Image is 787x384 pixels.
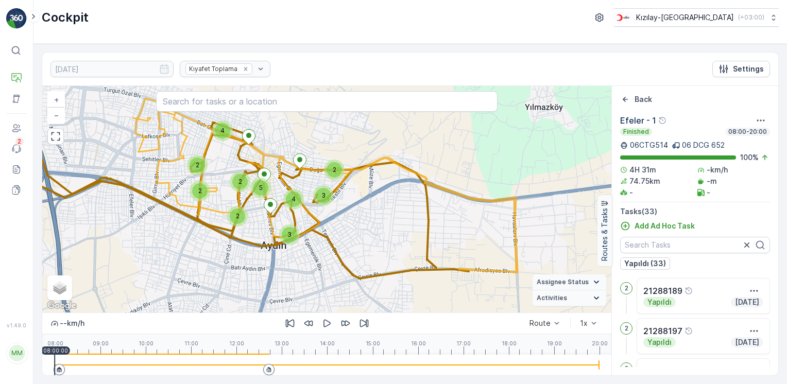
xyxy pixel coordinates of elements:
[229,340,244,346] p: 12:00
[625,284,628,292] p: 2
[682,140,725,150] p: 06 DCG 652
[45,299,79,312] a: Open this area in Google Maps (opens a new window)
[6,8,27,29] img: logo
[635,221,695,231] p: Add Ad Hoc Task
[48,92,64,108] a: Zoom In
[537,294,567,302] span: Activities
[187,155,208,176] div: 2
[156,91,498,112] input: Search for tasks or a location
[643,365,682,377] p: 21288199
[54,111,59,119] span: −
[712,61,770,77] button: Settings
[198,187,202,195] span: 2
[6,322,27,328] span: v 1.49.0
[707,176,717,186] p: -m
[625,324,628,333] p: 2
[48,108,64,123] a: Zoom Out
[646,337,673,347] p: Yapıldı
[685,367,693,375] div: Help Tooltip Icon
[614,12,632,23] img: k%C4%B1z%C4%B1lay_D5CCths.png
[580,319,588,327] div: 1x
[620,206,770,217] p: Tasks ( 33 )
[614,8,779,27] button: Kızılay-[GEOGRAPHIC_DATA](+03:00)
[646,297,673,307] p: Yapıldı
[54,95,59,104] span: +
[707,187,710,198] p: -
[190,181,210,201] div: 2
[43,347,68,354] p: 08:00:00
[320,340,335,346] p: 14:00
[227,206,248,226] div: 2
[93,340,109,346] p: 09:00
[250,178,271,198] div: 5
[456,340,471,346] p: 17:00
[685,327,693,335] div: Help Tooltip Icon
[411,340,426,346] p: 16:00
[236,212,239,220] span: 2
[533,290,606,306] summary: Activities
[707,165,728,175] p: -km/h
[734,337,760,347] p: [DATE]
[259,184,263,191] span: 5
[630,140,668,150] p: 06CTG514
[6,330,27,376] button: MM
[600,208,610,261] p: Routes & Tasks
[18,137,22,146] p: 2
[740,152,759,163] p: 100 %
[324,160,345,180] div: 2
[658,116,666,125] div: Help Tooltip Icon
[685,287,693,295] div: Help Tooltip Icon
[537,278,589,286] span: Assignee Status
[275,340,289,346] p: 13:00
[321,191,326,199] span: 3
[60,318,84,328] p: -- km/h
[643,285,682,297] p: 21288189
[636,12,734,23] p: Kızılay-[GEOGRAPHIC_DATA]
[622,128,650,136] p: Finished
[635,94,652,104] p: Back
[620,257,670,270] button: Yapıldı (33)
[625,364,628,373] p: 2
[366,340,380,346] p: 15:00
[287,231,292,238] span: 3
[620,114,656,127] p: Efeler - 1
[643,325,682,337] p: 21288197
[727,128,768,136] p: 08:00-20:00
[220,127,225,134] span: 4
[738,13,764,22] p: ( +03:00 )
[547,340,562,346] p: 19:00
[620,237,770,253] input: Search Tasks
[184,340,198,346] p: 11:00
[139,340,153,346] p: 10:00
[734,297,760,307] p: [DATE]
[529,319,551,327] div: Route
[42,9,89,26] p: Cockpit
[45,299,79,312] img: Google
[47,340,63,346] p: 08:00
[733,64,764,74] p: Settings
[502,340,517,346] p: 18:00
[6,138,27,159] a: 2
[592,340,608,346] p: 20:00
[283,189,304,210] div: 4
[624,258,666,269] p: Yapıldı (33)
[279,224,300,245] div: 3
[196,161,199,169] span: 2
[333,166,336,173] span: 2
[238,178,242,185] span: 2
[629,187,633,198] p: -
[313,185,334,206] div: 3
[629,176,660,186] p: 74.75km
[533,274,606,290] summary: Assignee Status
[48,276,71,299] a: Layers
[212,120,233,141] div: 4
[50,61,174,77] input: dd/mm/yyyy
[9,345,25,361] div: MM
[620,221,695,231] a: Add Ad Hoc Task
[629,165,656,175] p: 4H 31m
[620,94,652,104] a: Back
[230,171,250,192] div: 2
[292,195,296,203] span: 4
